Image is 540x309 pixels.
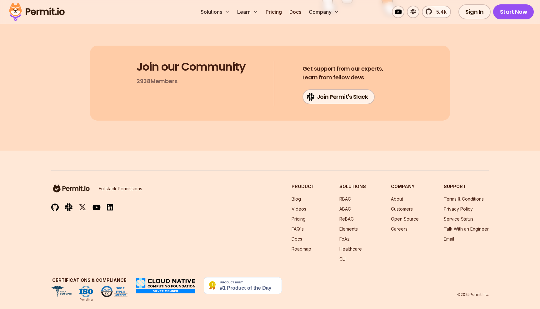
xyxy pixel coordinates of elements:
img: twitter [79,203,86,211]
a: Talk With an Engineer [444,226,489,232]
a: FoAz [339,236,350,242]
span: 5.4k [432,8,447,16]
img: linkedin [107,204,113,211]
a: Join Permit's Slack [302,89,375,104]
img: Permit.io - Never build permissions again | Product Hunt [204,277,282,294]
a: Pricing [263,6,284,18]
a: Email [444,236,454,242]
h3: Company [391,183,419,190]
a: ABAC [339,206,351,212]
a: Open Source [391,216,419,222]
a: 5.4k [422,6,451,18]
h3: Solutions [339,183,366,190]
img: github [51,203,59,211]
img: slack [65,203,72,211]
a: FAQ's [292,226,304,232]
a: About [391,196,403,202]
img: SOC [101,286,127,297]
h3: Join our Community [137,61,246,73]
h4: Learn from fellow devs [302,64,383,82]
p: 2938 Members [137,77,177,86]
a: Service Status [444,216,473,222]
p: Fullstack Permissions [99,186,142,192]
a: Healthcare [339,246,362,252]
a: Start Now [493,4,534,19]
a: Videos [292,206,306,212]
h3: Certifications & Compliance [51,277,127,283]
img: ISO [79,286,93,297]
img: Permit logo [6,1,67,22]
a: Docs [292,236,302,242]
a: ReBAC [339,216,354,222]
a: Customers [391,206,413,212]
h3: Product [292,183,314,190]
a: Careers [391,226,407,232]
a: Elements [339,226,358,232]
button: Company [306,6,342,18]
button: Solutions [198,6,232,18]
a: Docs [287,6,304,18]
a: RBAC [339,196,351,202]
img: HIPAA [51,286,72,297]
a: CLI [339,256,346,262]
img: youtube [92,204,101,211]
a: Blog [292,196,301,202]
a: Pricing [292,216,306,222]
p: © 2025 Permit Inc. [457,292,489,297]
div: Pending [80,297,93,302]
h3: Support [444,183,489,190]
a: Roadmap [292,246,311,252]
a: Privacy Policy [444,206,473,212]
a: Sign In [458,4,491,19]
a: Terms & Conditions [444,196,484,202]
img: logo [51,183,91,193]
span: Get support from our experts, [302,64,383,73]
button: Learn [235,6,261,18]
